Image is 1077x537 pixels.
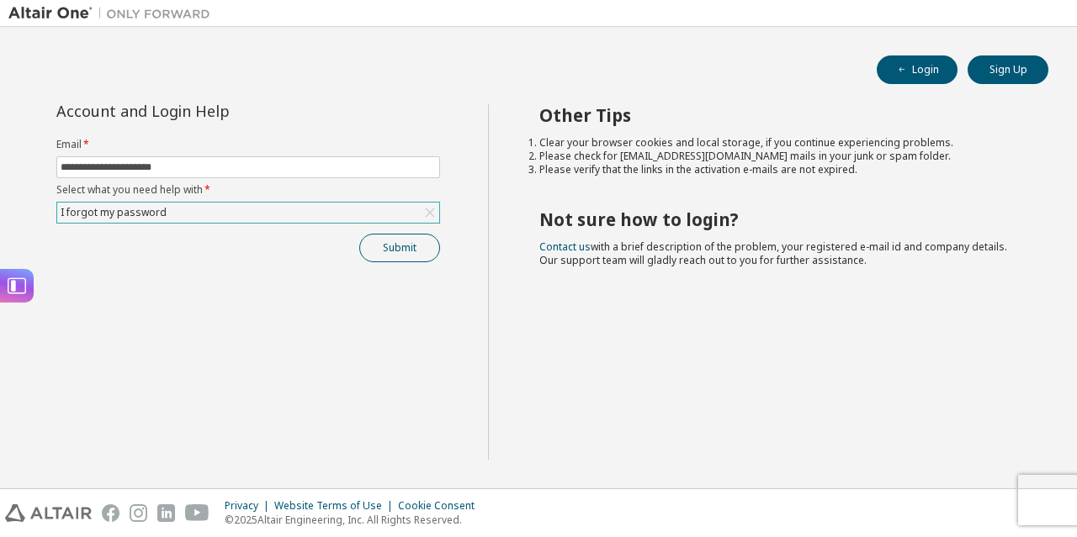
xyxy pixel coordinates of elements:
[539,163,1019,176] li: Please verify that the links in the activation e-mails are not expired.
[8,5,219,22] img: Altair One
[57,203,439,223] div: I forgot my password
[130,504,147,522] img: instagram.svg
[539,208,1019,230] h2: Not sure how to login?
[102,504,119,522] img: facebook.svg
[56,104,363,118] div: Account and Login Help
[56,138,440,151] label: Email
[274,499,398,513] div: Website Terms of Use
[539,136,1019,150] li: Clear your browser cookies and local storage, if you continue experiencing problems.
[968,55,1048,84] button: Sign Up
[539,104,1019,126] h2: Other Tips
[225,499,274,513] div: Privacy
[58,203,169,222] div: I forgot my password
[398,499,485,513] div: Cookie Consent
[185,504,210,522] img: youtube.svg
[5,504,92,522] img: altair_logo.svg
[877,55,958,84] button: Login
[56,183,440,197] label: Select what you need help with
[225,513,485,527] p: © 2025 Altair Engineering, Inc. All Rights Reserved.
[539,240,591,254] a: Contact us
[539,240,1007,267] span: with a brief description of the problem, your registered e-mail id and company details. Our suppo...
[359,234,440,262] button: Submit
[157,504,175,522] img: linkedin.svg
[539,150,1019,163] li: Please check for [EMAIL_ADDRESS][DOMAIN_NAME] mails in your junk or spam folder.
